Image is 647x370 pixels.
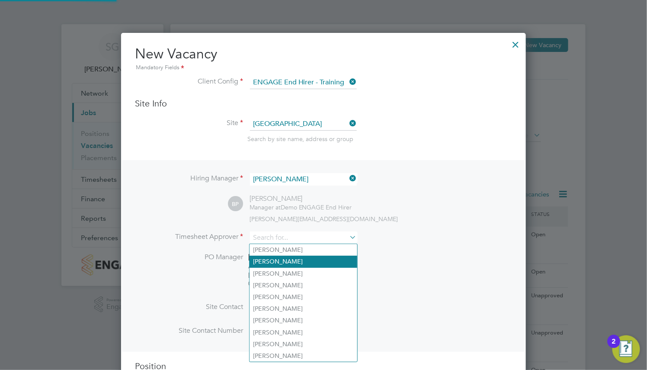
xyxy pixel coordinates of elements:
li: [PERSON_NAME] [250,268,357,280]
div: Demo ENGAGE End Hirer [250,203,352,211]
div: [PERSON_NAME] [250,194,352,203]
label: Site Contact Number [135,326,243,335]
div: Administrator [248,262,349,270]
div: 07100408743 [248,279,349,288]
li: [PERSON_NAME] [250,350,357,362]
div: Mandatory Fields [135,63,512,73]
span: BP [228,196,243,212]
li: [PERSON_NAME] [250,256,357,267]
label: Hiring Manager [135,174,243,183]
span: Search by site name, address or group [247,135,354,143]
label: Timesheet Approver [135,232,243,241]
label: Site [135,119,243,128]
label: Site Contact [135,302,243,312]
li: [PERSON_NAME] [250,327,357,338]
div: 2 [612,341,616,353]
li: [PERSON_NAME] [250,315,357,326]
input: Search for... [250,232,357,244]
span: Manager at [250,203,281,211]
input: Search for... [250,118,357,131]
h3: Site Info [135,98,512,109]
button: Open Resource Center, 2 new notifications [612,335,640,363]
label: PO Manager [135,253,243,262]
li: [PERSON_NAME] [250,303,357,315]
label: Client Config [135,77,243,86]
li: [PERSON_NAME] [250,291,357,303]
li: [PERSON_NAME] [250,280,357,291]
span: [PERSON_NAME] [248,253,301,261]
li: [PERSON_NAME] [250,338,357,350]
h2: New Vacancy [135,45,512,73]
span: [PERSON_NAME][EMAIL_ADDRESS][DOMAIN_NAME] [250,215,398,223]
input: Search for... [250,76,357,89]
input: Search for... [250,173,357,186]
div: [EMAIL_ADDRESS][DOMAIN_NAME] [248,270,349,279]
li: [PERSON_NAME] [250,244,357,256]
